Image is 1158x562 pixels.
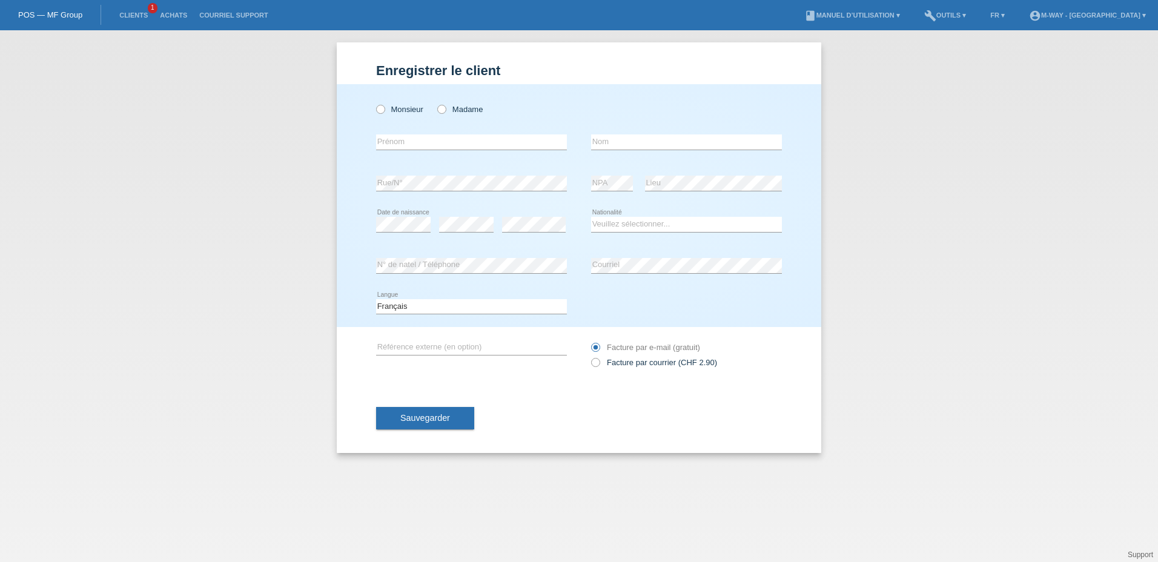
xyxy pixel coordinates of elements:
[400,413,450,423] span: Sauvegarder
[376,105,423,114] label: Monsieur
[1128,550,1153,559] a: Support
[591,358,599,373] input: Facture par courrier (CHF 2.90)
[376,407,474,430] button: Sauvegarder
[193,12,274,19] a: Courriel Support
[984,12,1011,19] a: FR ▾
[18,10,82,19] a: POS — MF Group
[591,343,700,352] label: Facture par e-mail (gratuit)
[1023,12,1152,19] a: account_circlem-way - [GEOGRAPHIC_DATA] ▾
[804,10,816,22] i: book
[591,343,599,358] input: Facture par e-mail (gratuit)
[924,10,936,22] i: build
[113,12,154,19] a: Clients
[591,358,717,367] label: Facture par courrier (CHF 2.90)
[918,12,972,19] a: buildOutils ▾
[437,105,445,113] input: Madame
[798,12,906,19] a: bookManuel d’utilisation ▾
[376,63,782,78] h1: Enregistrer le client
[1029,10,1041,22] i: account_circle
[154,12,193,19] a: Achats
[148,3,157,13] span: 1
[437,105,483,114] label: Madame
[376,105,384,113] input: Monsieur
